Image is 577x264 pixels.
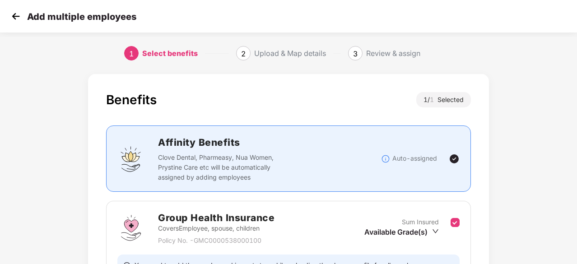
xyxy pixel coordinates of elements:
p: Add multiple employees [27,11,136,22]
div: Available Grade(s) [364,227,439,237]
img: svg+xml;base64,PHN2ZyB4bWxucz0iaHR0cDovL3d3dy53My5vcmcvMjAwMC9zdmciIHdpZHRoPSIzMCIgaGVpZ2h0PSIzMC... [9,9,23,23]
span: 1 [430,96,437,103]
div: Benefits [106,92,157,107]
h2: Group Health Insurance [158,210,275,225]
div: Upload & Map details [254,46,326,60]
img: svg+xml;base64,PHN2ZyBpZD0iSW5mb18tXzMyeDMyIiBkYXRhLW5hbWU9IkluZm8gLSAzMngzMiIgeG1sbnM9Imh0dHA6Ly... [381,154,390,163]
p: Auto-assigned [392,153,437,163]
p: Sum Insured [402,217,439,227]
p: Covers Employee, spouse, children [158,223,275,233]
span: 2 [241,49,246,58]
div: 1 / Selected [416,92,471,107]
div: Review & assign [366,46,420,60]
h2: Affinity Benefits [158,135,381,150]
span: 1 [129,49,134,58]
div: Select benefits [142,46,198,60]
span: 3 [353,49,358,58]
img: svg+xml;base64,PHN2ZyBpZD0iR3JvdXBfSGVhbHRoX0luc3VyYW5jZSIgZGF0YS1uYW1lPSJHcm91cCBIZWFsdGggSW5zdX... [117,214,144,241]
p: Clove Dental, Pharmeasy, Nua Women, Prystine Care etc will be automatically assigned by adding em... [158,153,292,182]
p: Policy No. - GMC0000538000100 [158,236,275,245]
span: down [432,228,439,235]
img: svg+xml;base64,PHN2ZyBpZD0iVGljay0yNHgyNCIgeG1sbnM9Imh0dHA6Ly93d3cudzMub3JnLzIwMDAvc3ZnIiB3aWR0aD... [449,153,460,164]
img: svg+xml;base64,PHN2ZyBpZD0iQWZmaW5pdHlfQmVuZWZpdHMiIGRhdGEtbmFtZT0iQWZmaW5pdHkgQmVuZWZpdHMiIHhtbG... [117,145,144,172]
